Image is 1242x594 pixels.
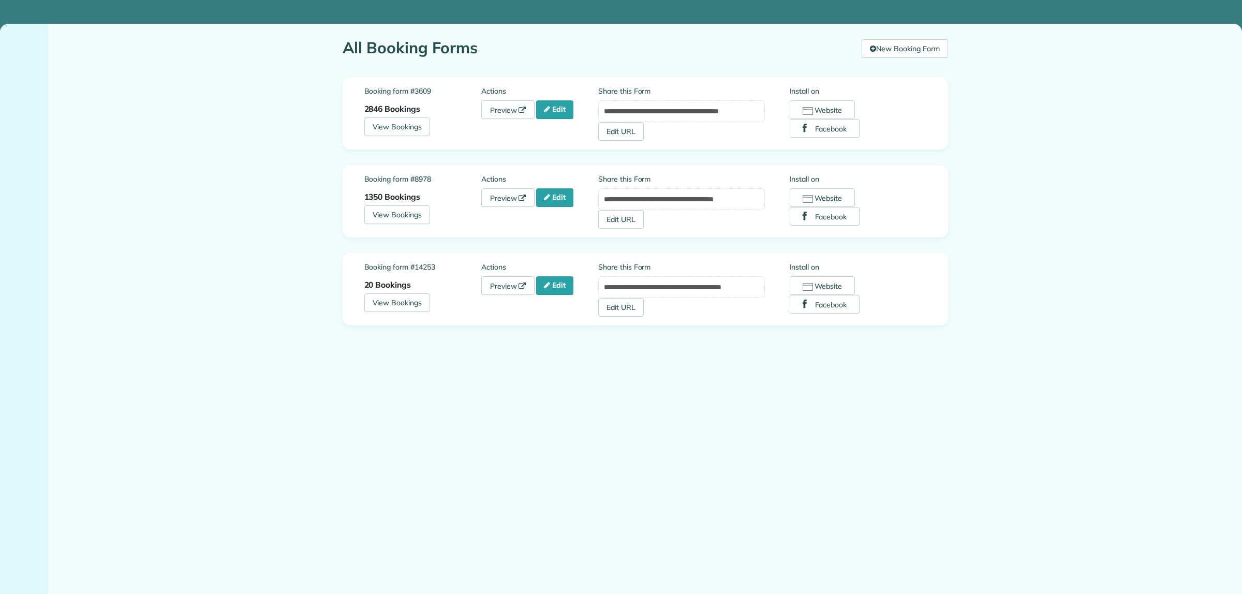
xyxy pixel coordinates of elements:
[790,276,855,295] button: Website
[598,174,765,184] label: Share this Form
[790,262,926,272] label: Install on
[364,174,481,184] label: Booking form #8978
[364,117,431,136] a: View Bookings
[481,188,535,207] a: Preview
[364,293,431,312] a: View Bookings
[790,119,860,138] button: Facebook
[481,262,598,272] label: Actions
[790,207,860,226] button: Facebook
[481,174,598,184] label: Actions
[481,276,535,295] a: Preview
[536,100,573,119] a: Edit
[862,39,948,58] a: New Booking Form
[481,86,598,96] label: Actions
[364,103,421,114] strong: 2846 Bookings
[598,86,765,96] label: Share this Form
[598,262,765,272] label: Share this Form
[790,86,926,96] label: Install on
[481,100,535,119] a: Preview
[536,188,573,207] a: Edit
[364,205,431,224] a: View Bookings
[364,262,481,272] label: Booking form #14253
[343,39,854,56] h1: All Booking Forms
[598,298,644,317] a: Edit URL
[598,122,644,141] a: Edit URL
[536,276,573,295] a: Edit
[790,188,855,207] button: Website
[364,86,481,96] label: Booking form #3609
[364,279,411,290] strong: 20 Bookings
[790,174,926,184] label: Install on
[598,210,644,229] a: Edit URL
[790,100,855,119] button: Website
[364,191,421,202] strong: 1350 Bookings
[790,295,860,314] button: Facebook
